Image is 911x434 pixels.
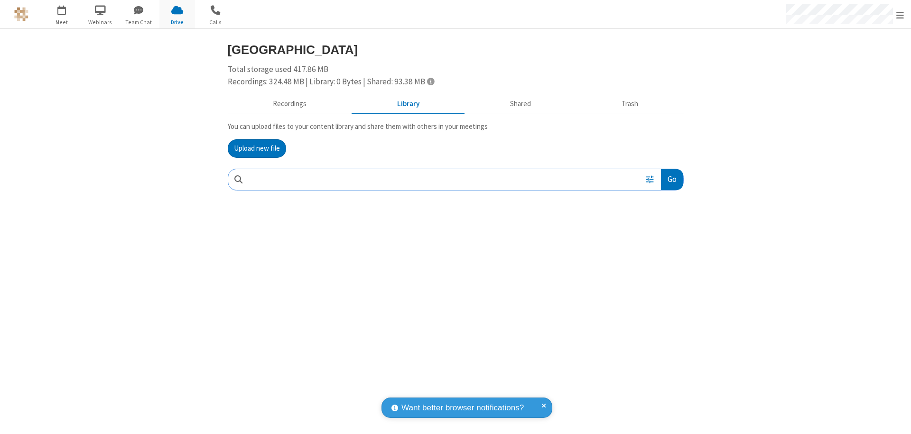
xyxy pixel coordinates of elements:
[198,18,233,27] span: Calls
[352,95,465,113] button: Content library
[661,169,683,190] button: Go
[121,18,157,27] span: Team Chat
[83,18,118,27] span: Webinars
[228,95,352,113] button: Recorded meetings
[228,139,286,158] button: Upload new file
[228,43,684,56] h3: [GEOGRAPHIC_DATA]
[228,76,684,88] div: Recordings: 324.48 MB | Library: 0 Bytes | Shared: 93.38 MB
[576,95,684,113] button: Trash
[401,402,524,414] span: Want better browser notifications?
[228,121,684,132] p: You can upload files to your content library and share them with others in your meetings
[465,95,576,113] button: Shared during meetings
[14,7,28,21] img: QA Selenium DO NOT DELETE OR CHANGE
[427,77,434,85] span: Totals displayed include files that have been moved to the trash.
[228,63,684,88] div: Total storage used 417.86 MB
[44,18,80,27] span: Meet
[159,18,195,27] span: Drive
